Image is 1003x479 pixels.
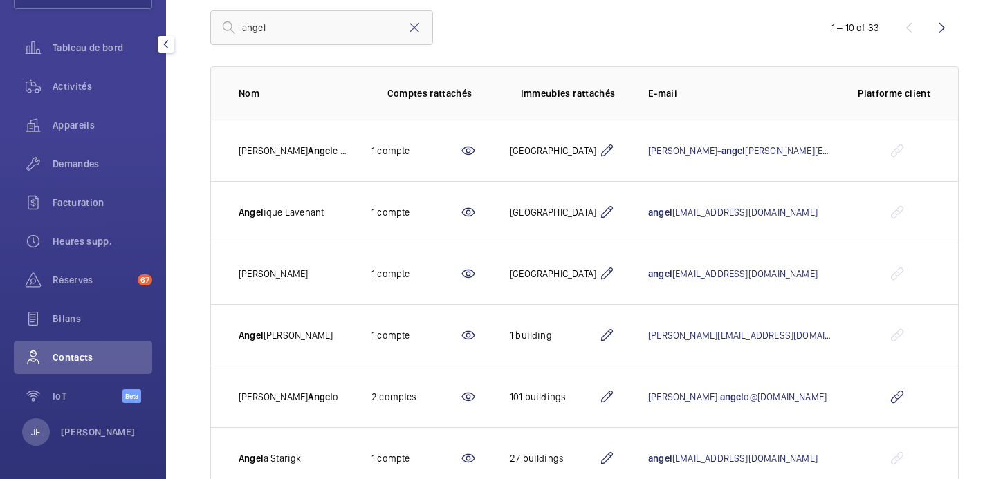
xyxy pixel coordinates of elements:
span: Appareils [53,118,152,132]
a: [PERSON_NAME][EMAIL_ADDRESS][DOMAIN_NAME] [648,330,863,341]
span: Angel [308,145,333,156]
a: angel[EMAIL_ADDRESS][DOMAIN_NAME] [648,207,818,218]
div: [GEOGRAPHIC_DATA] [510,144,598,158]
p: [PERSON_NAME] [239,328,333,342]
p: Platforme client [858,86,930,100]
p: ique Lavenant [239,205,324,219]
span: 67 [138,274,152,285]
a: angel[EMAIL_ADDRESS][DOMAIN_NAME] [648,453,818,464]
span: Heures supp. [53,234,152,248]
p: E-mail [648,86,836,100]
a: [PERSON_NAME].angelo@[DOMAIN_NAME] [648,391,827,402]
input: Recherche par nom, prénom, mail ou client [210,10,433,45]
div: 101 buildings [510,390,598,404]
div: 2 comptes [371,390,460,404]
p: a Starigk [239,451,302,465]
span: Angel [308,391,333,402]
span: angel [648,453,672,464]
p: Immeubles rattachés [521,86,616,100]
p: Comptes rattachés [387,86,472,100]
span: angel [648,207,672,218]
span: Angel [239,207,264,218]
div: 1 compte [371,144,460,158]
span: Angel [239,330,264,341]
span: angel [648,268,672,279]
span: Réserves [53,273,132,287]
span: Beta [122,389,141,403]
p: [PERSON_NAME] [61,425,136,439]
div: 1 compte [371,267,460,281]
div: [GEOGRAPHIC_DATA] [510,267,598,281]
span: Contacts [53,350,152,364]
div: 1 – 10 of 33 [831,21,879,35]
span: Facturation [53,196,152,209]
p: [PERSON_NAME] o [239,390,338,404]
div: 1 compte [371,328,460,342]
div: 27 buildings [510,451,598,465]
a: angel[EMAIL_ADDRESS][DOMAIN_NAME] [648,268,818,279]
span: Demandes [53,157,152,171]
span: Activités [53,79,152,93]
span: angel [720,391,744,402]
p: Nom [239,86,349,100]
span: angel [721,145,746,156]
span: Tableau de bord [53,41,152,55]
span: Angel [239,453,264,464]
p: [PERSON_NAME] e Thiam [239,144,349,158]
span: Bilans [53,312,152,326]
div: [GEOGRAPHIC_DATA] [510,205,598,219]
span: IoT [53,389,122,403]
div: 1 compte [371,205,460,219]
p: [PERSON_NAME] [239,267,308,281]
div: 1 building [510,328,598,342]
div: 1 compte [371,451,460,465]
p: JF [31,425,40,439]
a: [PERSON_NAME]-angel[PERSON_NAME][EMAIL_ADDRESS][DOMAIN_NAME] [648,145,960,156]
